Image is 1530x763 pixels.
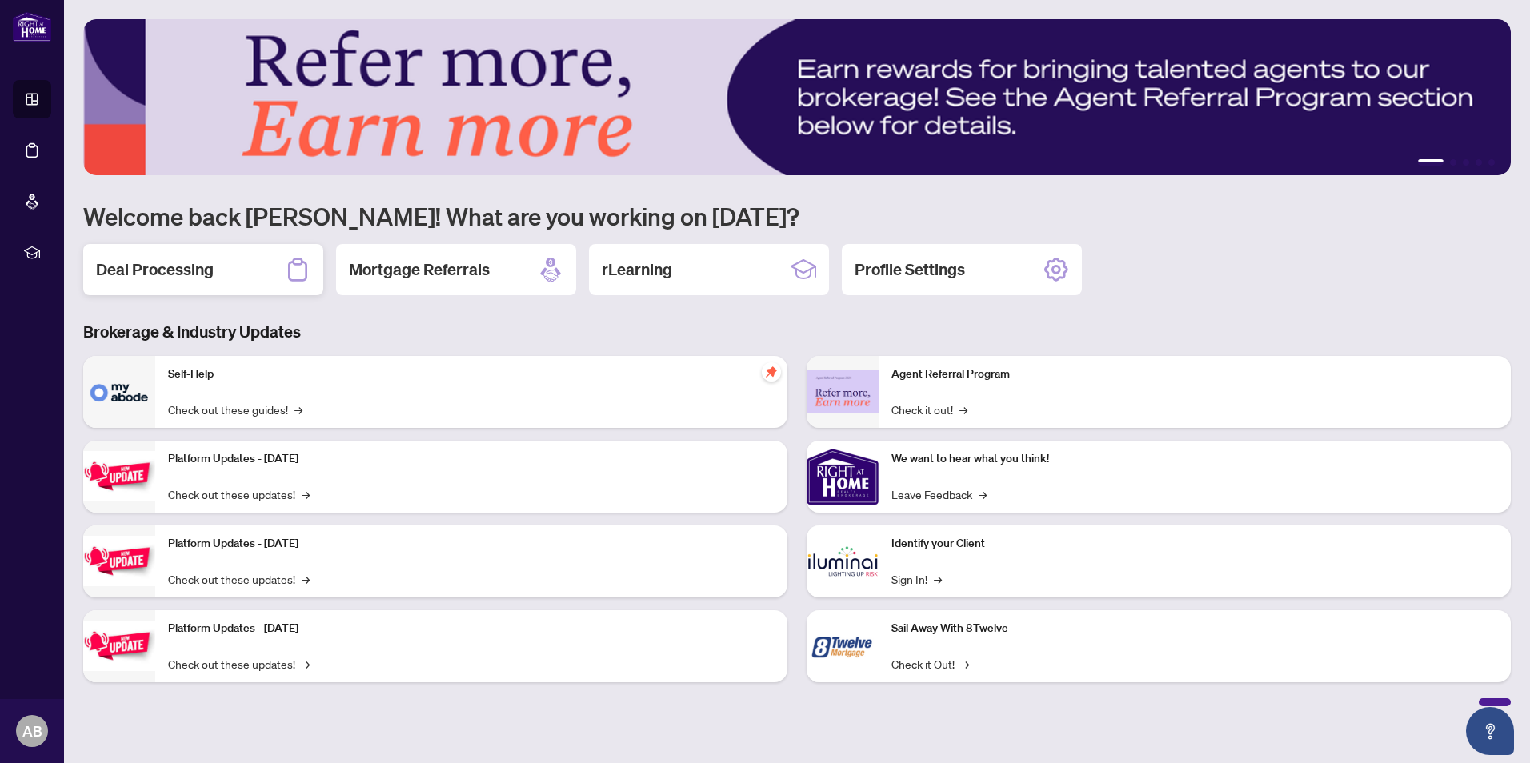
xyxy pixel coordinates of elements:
p: Platform Updates - [DATE] [168,620,775,637]
img: Sail Away With 8Twelve [807,610,879,682]
a: Check out these updates!→ [168,570,310,588]
span: → [961,655,969,673]
p: Agent Referral Program [891,366,1498,383]
button: 1 [1418,159,1444,166]
a: Check out these guides!→ [168,401,302,418]
p: Self-Help [168,366,775,383]
a: Check it out!→ [891,401,967,418]
a: Sign In!→ [891,570,942,588]
p: We want to hear what you think! [891,450,1498,468]
img: Slide 0 [83,19,1511,175]
img: Agent Referral Program [807,370,879,413]
span: AB [22,720,42,742]
a: Check out these updates!→ [168,485,310,503]
button: 5 [1488,159,1495,166]
p: Identify your Client [891,535,1498,553]
span: → [934,570,942,588]
img: Platform Updates - July 21, 2025 [83,451,155,501]
h2: Mortgage Referrals [349,258,490,281]
button: 2 [1450,159,1456,166]
span: → [979,485,987,503]
h2: Profile Settings [855,258,965,281]
p: Sail Away With 8Twelve [891,620,1498,637]
img: Platform Updates - June 23, 2025 [83,621,155,671]
img: logo [13,12,51,42]
a: Leave Feedback→ [891,485,987,503]
img: Platform Updates - July 8, 2025 [83,536,155,586]
p: Platform Updates - [DATE] [168,535,775,553]
img: Self-Help [83,356,155,428]
span: → [959,401,967,418]
button: 4 [1476,159,1482,166]
h2: Deal Processing [96,258,214,281]
button: Open asap [1466,707,1514,755]
h2: rLearning [602,258,672,281]
a: Check out these updates!→ [168,655,310,673]
span: → [294,401,302,418]
span: pushpin [762,362,781,381]
button: 3 [1463,159,1469,166]
span: → [302,570,310,588]
span: → [302,485,310,503]
img: Identify your Client [807,525,879,597]
h1: Welcome back [PERSON_NAME]! What are you working on [DATE]? [83,201,1511,231]
p: Platform Updates - [DATE] [168,450,775,468]
h3: Brokerage & Industry Updates [83,321,1511,343]
a: Check it Out!→ [891,655,969,673]
span: → [302,655,310,673]
img: We want to hear what you think! [807,441,879,513]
